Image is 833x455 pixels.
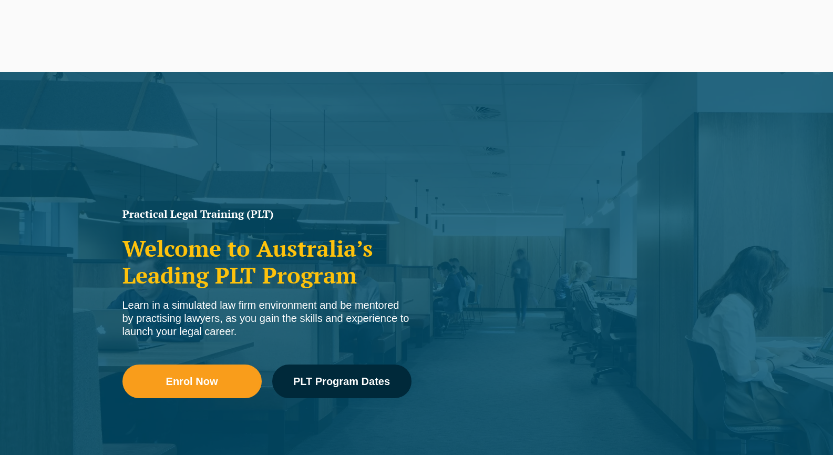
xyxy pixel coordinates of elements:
[272,365,412,398] a: PLT Program Dates
[122,365,262,398] a: Enrol Now
[166,376,218,387] span: Enrol Now
[293,376,390,387] span: PLT Program Dates
[122,209,412,219] h1: Practical Legal Training (PLT)
[122,299,412,338] div: Learn in a simulated law firm environment and be mentored by practising lawyers, as you gain the ...
[122,235,412,288] h2: Welcome to Australia’s Leading PLT Program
